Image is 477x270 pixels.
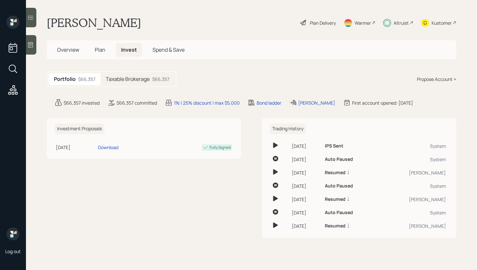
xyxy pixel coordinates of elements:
[153,46,185,53] span: Spend & Save
[381,169,446,176] div: [PERSON_NAME]
[292,223,320,229] div: [DATE]
[54,76,76,82] h5: Portfolio
[5,248,21,254] div: Log out
[57,46,79,53] span: Overview
[325,157,353,162] h6: Auto Paused
[381,223,446,229] div: [PERSON_NAME]
[394,19,409,26] div: Altruist
[381,196,446,203] div: [PERSON_NAME]
[121,46,137,53] span: Invest
[95,46,105,53] span: Plan
[292,183,320,189] div: [DATE]
[47,16,141,30] h1: [PERSON_NAME]
[381,183,446,189] div: System
[174,99,240,106] div: 1% | 25% discount | max $5,000
[352,99,413,106] div: First account opened: [DATE]
[432,19,452,26] div: Kustomer
[98,144,118,151] div: Download
[325,183,353,189] h6: Auto Paused
[325,223,346,229] h6: Resumed
[116,99,157,106] div: $66,357 committed
[292,209,320,216] div: [DATE]
[310,19,336,26] div: Plan Delivery
[55,123,104,134] h6: Investment Proposals
[257,99,281,106] div: Bond ladder
[417,76,456,83] div: Propose Account +
[292,156,320,163] div: [DATE]
[78,76,95,83] div: $66,357
[381,143,446,149] div: System
[56,144,95,151] div: [DATE]
[64,99,100,106] div: $66,357 invested
[292,169,320,176] div: [DATE]
[298,99,335,106] div: [PERSON_NAME]
[381,209,446,216] div: System
[210,145,231,150] div: Fully Signed
[381,156,446,163] div: System
[292,143,320,149] div: [DATE]
[6,227,19,240] img: retirable_logo.png
[152,76,169,83] div: $66,357
[325,143,343,149] h6: IPS Sent
[270,123,306,134] h6: Trading History
[325,197,346,202] h6: Resumed
[325,170,346,175] h6: Resumed
[355,19,371,26] div: Warmer
[325,210,353,215] h6: Auto Paused
[292,196,320,203] div: [DATE]
[106,76,150,82] h5: Taxable Brokerage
